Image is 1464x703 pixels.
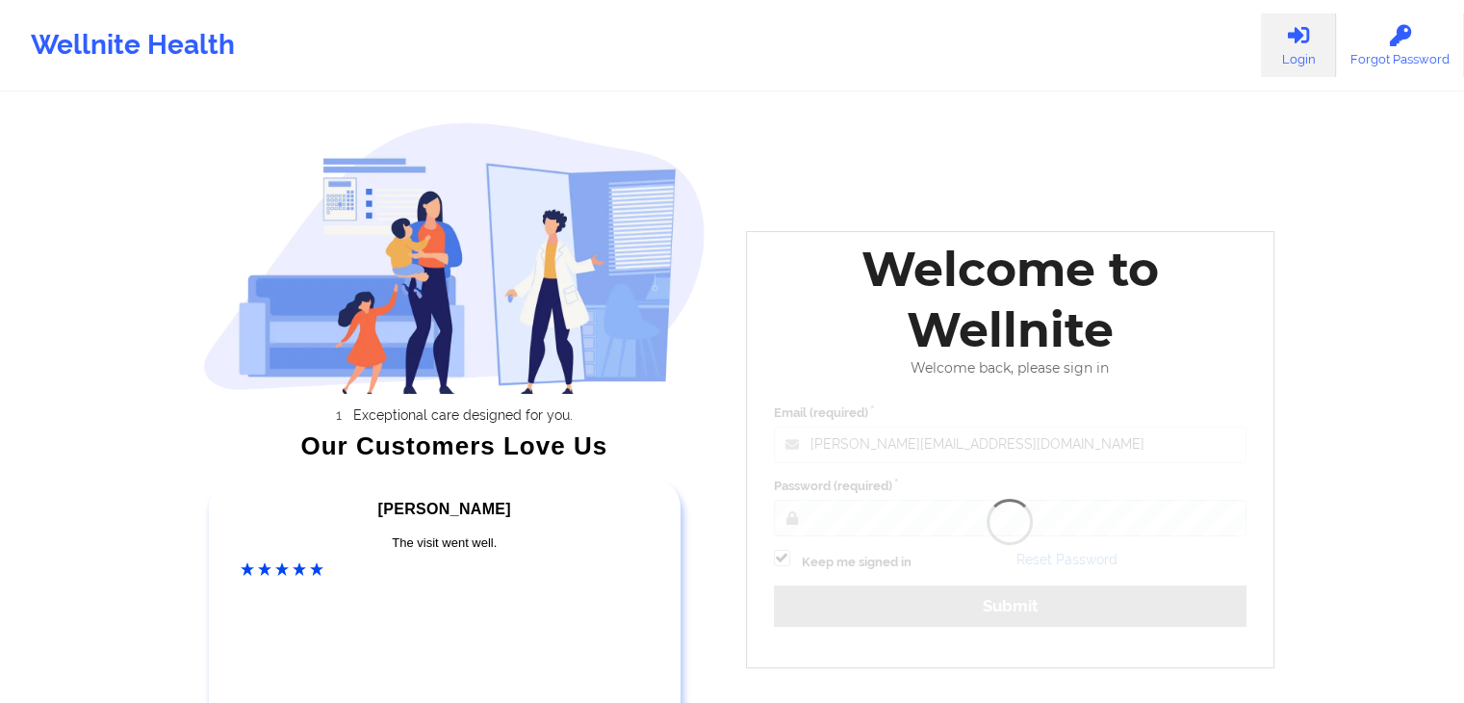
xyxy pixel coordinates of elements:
[203,121,706,394] img: wellnite-auth-hero_200.c722682e.png
[220,407,706,423] li: Exceptional care designed for you.
[760,239,1261,360] div: Welcome to Wellnite
[378,501,511,517] span: [PERSON_NAME]
[203,436,706,456] div: Our Customers Love Us
[760,360,1261,377] div: Welcome back, please sign in
[241,534,649,553] div: The visit went well.
[1336,13,1464,77] a: Forgot Password
[1261,13,1336,77] a: Login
